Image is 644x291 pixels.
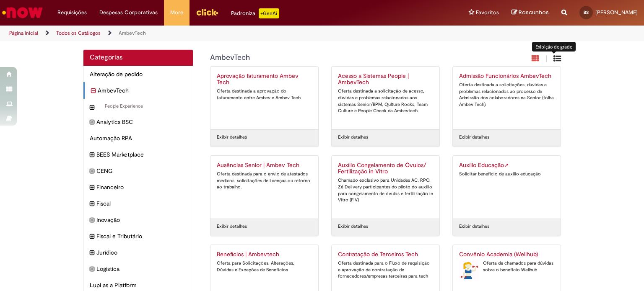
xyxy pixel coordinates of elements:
[90,167,94,176] i: expandir categoria CENG
[338,73,433,86] h2: Acesso a Sistemas People | AmbevTech
[90,281,187,289] span: Lupi as a Platform
[453,67,561,129] a: Admissão Funcionários AmbevTech Oferta destinada a solicitações, dúvidas e problemas relacionados...
[545,54,547,64] span: |
[90,103,94,112] i: expandir categoria People Experience
[459,251,554,258] h2: Convênio Academia (Wellhub)
[96,199,187,208] span: Fiscal
[595,9,638,16] span: [PERSON_NAME]
[83,211,193,228] div: expandir categoria Inovação Inovação
[83,260,193,277] div: expandir categoria Logistica Logistica
[90,199,94,209] i: expandir categoria Fiscal
[459,223,489,230] a: Exibir detalhes
[338,177,433,203] div: Chamado exclusivo para Unidades AC, RPO, Zé Delivery participantes do piloto do auxílio para cong...
[99,8,158,17] span: Despesas Corporativas
[210,54,470,62] h1: {"description":null,"title":"AmbevTech"} Categoria
[96,232,187,240] span: Fiscal e Tributário
[170,8,183,17] span: More
[553,54,561,62] i: Exibição de grade
[90,54,187,62] h2: Categorias
[338,134,368,141] a: Exibir detalhes
[1,4,44,21] img: ServiceNow
[459,73,554,80] h2: Admissão Funcionários AmbevTech
[90,70,187,78] span: Alteração de pedido
[56,30,101,36] a: Todos os Catálogos
[332,156,439,219] a: Auxílio Congelamento de Óvulos/ Fertilização in Vitro Chamado exclusivo para Unidades AC, RPO, Zé...
[217,73,312,86] h2: Aprovação faturamento Ambev Tech
[6,26,423,41] ul: Trilhas de página
[338,162,433,175] h2: Auxílio Congelamento de Óvulos/ Fertilização in Vitro
[83,82,193,99] div: recolher categoria AmbevTech AmbevTech
[459,82,554,108] div: Oferta destinada a solicitações, dúvidas e problemas relacionados ao processo de Admissão dos col...
[196,6,218,18] img: click_logo_yellow_360x200.png
[83,195,193,212] div: expandir categoria Fiscal Fiscal
[512,9,549,17] a: Rascunhos
[83,228,193,245] div: expandir categoria Fiscal e Tributário Fiscal e Tributário
[519,8,549,16] span: Rascunhos
[83,179,193,196] div: expandir categoria Financeiro Financeiro
[217,223,247,230] a: Exibir detalhes
[459,260,479,281] img: Convênio Academia (Wellhub)
[504,161,509,169] span: Link Externo
[217,134,247,141] a: Exibir detalhes
[338,223,368,230] a: Exibir detalhes
[459,162,554,169] h2: Auxílio Educação
[9,30,38,36] a: Página inicial
[83,113,193,130] div: expandir categoria Analytics BSC Analytics BSC
[90,232,94,241] i: expandir categoria Fiscal e Tributário
[90,248,94,258] i: expandir categoria Jurídico
[338,251,433,258] h2: Contratação de Terceiros Tech
[90,216,94,225] i: expandir categoria Inovação
[96,183,187,191] span: Financeiro
[459,260,554,273] div: Oferta de chamados para dúvidas sobre o benefício Wellhub
[217,162,312,169] h2: Ausências Senior | Ambev Tech
[217,260,312,273] div: Oferta para Solicitações, Alterações, Dúvidas e Exceções de Benefícios
[90,134,187,142] span: Automação RPA
[217,171,312,191] div: Oferta destinada para o envio de atestados médicos, solicitações de licenças ou retorno ao trabalho.
[453,156,561,219] a: Auxílio EducaçãoLink Externo Solicitar benefício de auxílio educação
[217,251,312,258] h2: Benefícios | Ambevtech
[83,66,193,82] div: Alteração de pedido
[210,156,318,219] a: Ausências Senior | Ambev Tech Oferta destinada para o envio de atestados médicos, solicitações de...
[83,99,193,114] div: expandir categoria People Experience People Experience
[96,216,187,224] span: Inovação
[338,260,433,280] div: Oferta destinada para o Fluxo de requisição e aprovação de contratação de fornecedores/empresas t...
[584,10,589,15] span: BS
[96,248,187,257] span: Jurídico
[96,167,187,175] span: CENG
[532,54,539,62] i: Exibição em cartão
[459,134,489,141] a: Exibir detalhes
[98,86,187,95] span: AmbevTech
[90,118,94,127] i: expandir categoria Analytics BSC
[96,118,187,126] span: Analytics BSC
[91,86,96,95] i: recolher categoria AmbevTech
[231,8,279,18] div: Padroniza
[338,88,433,114] div: Oferta destinada a solicitação de acesso, dúvidas e problemas relacionados aos sistemas Senior/BP...
[459,171,554,178] div: Solicitar benefício de auxílio educação
[217,88,312,101] div: Oferta destinada a aprovação do faturamento entre Ambev e Ambev Tech
[532,42,576,52] div: Exibição de grade
[210,67,318,129] a: Aprovação faturamento Ambev Tech Oferta destinada a aprovação do faturamento entre Ambev e Ambev ...
[90,183,94,192] i: expandir categoria Financeiro
[83,146,193,163] div: expandir categoria BEES Marketplace BEES Marketplace
[332,67,439,129] a: Acesso a Sistemas People | AmbevTech Oferta destinada a solicitação de acesso, dúvidas e problema...
[83,162,193,179] div: expandir categoria CENG CENG
[96,265,187,273] span: Logistica
[119,30,146,36] a: AmbevTech
[96,150,187,159] span: BEES Marketplace
[90,150,94,160] i: expandir categoria BEES Marketplace
[83,244,193,261] div: expandir categoria Jurídico Jurídico
[83,130,193,147] div: Automação RPA
[90,265,94,274] i: expandir categoria Logistica
[476,8,499,17] span: Favoritos
[96,103,187,110] span: People Experience
[259,8,279,18] p: +GenAi
[83,99,193,114] ul: AmbevTech subcategorias
[57,8,87,17] span: Requisições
